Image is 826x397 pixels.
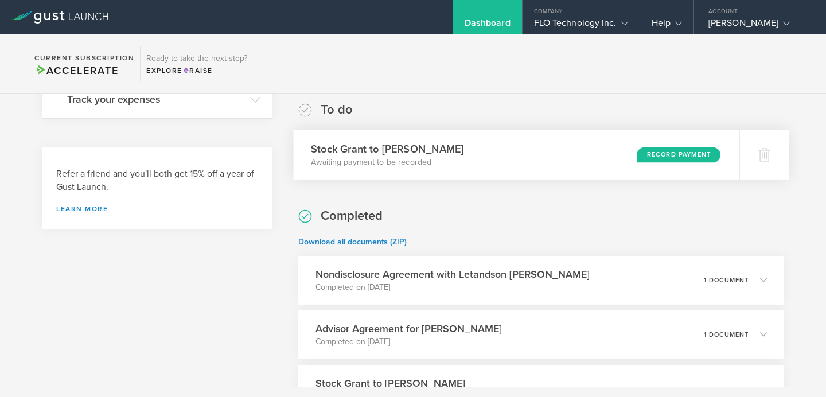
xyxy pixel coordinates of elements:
h2: Current Subscription [34,55,134,61]
h3: Stock Grant to [PERSON_NAME] [311,141,463,157]
h3: Stock Grant to [PERSON_NAME] [315,376,465,391]
p: Completed on [DATE] [315,282,590,293]
div: Help [652,17,682,34]
div: FLO Technology Inc. [534,17,628,34]
div: Ready to take the next step?ExploreRaise [140,46,253,81]
div: Record Payment [637,147,720,162]
h3: Refer a friend and you'll both get 15% off a year of Gust Launch. [56,168,258,194]
h2: To do [321,102,353,118]
p: 1 document [704,277,749,283]
div: Dashboard [465,17,511,34]
p: 1 document [704,332,749,338]
p: Awaiting payment to be recorded [311,156,463,168]
span: Accelerate [34,64,118,77]
h2: Completed [321,208,383,224]
div: Explore [146,65,247,76]
p: Completed on [DATE] [315,336,502,348]
h3: Track your expenses [67,92,244,107]
a: Download all documents (ZIP) [298,237,407,247]
h3: Nondisclosure Agreement with Letandson [PERSON_NAME] [315,267,590,282]
div: Stock Grant to [PERSON_NAME]Awaiting payment to be recordedRecord Payment [293,130,739,180]
h3: Ready to take the next step? [146,55,247,63]
iframe: Chat Widget [769,342,826,397]
p: 5 documents [698,386,749,392]
a: Learn more [56,205,258,212]
span: Raise [182,67,213,75]
div: [PERSON_NAME] [708,17,806,34]
h3: Advisor Agreement for [PERSON_NAME] [315,321,502,336]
